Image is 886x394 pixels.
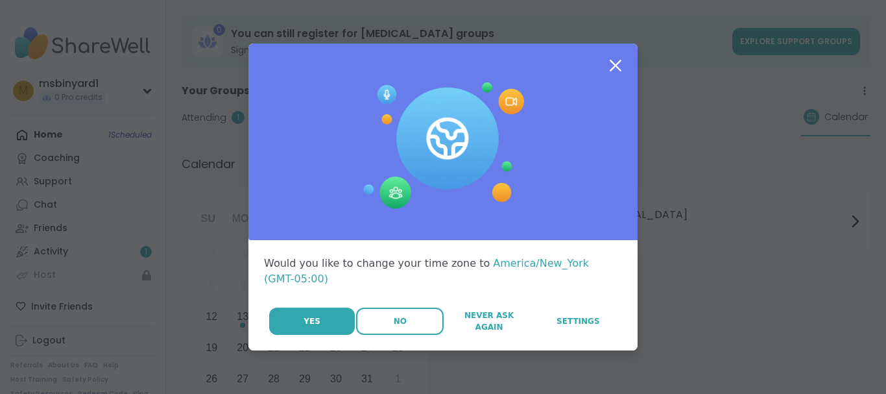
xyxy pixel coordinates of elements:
button: Yes [269,308,355,335]
span: No [394,315,407,327]
span: Never Ask Again [451,310,526,333]
span: America/New_York (GMT-05:00) [264,257,589,285]
span: Yes [304,315,320,327]
div: Would you like to change your time zone to [264,256,622,287]
a: Settings [534,308,622,335]
button: Never Ask Again [445,308,533,335]
span: Settings [557,315,600,327]
button: No [356,308,444,335]
img: Session Experience [362,82,524,210]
